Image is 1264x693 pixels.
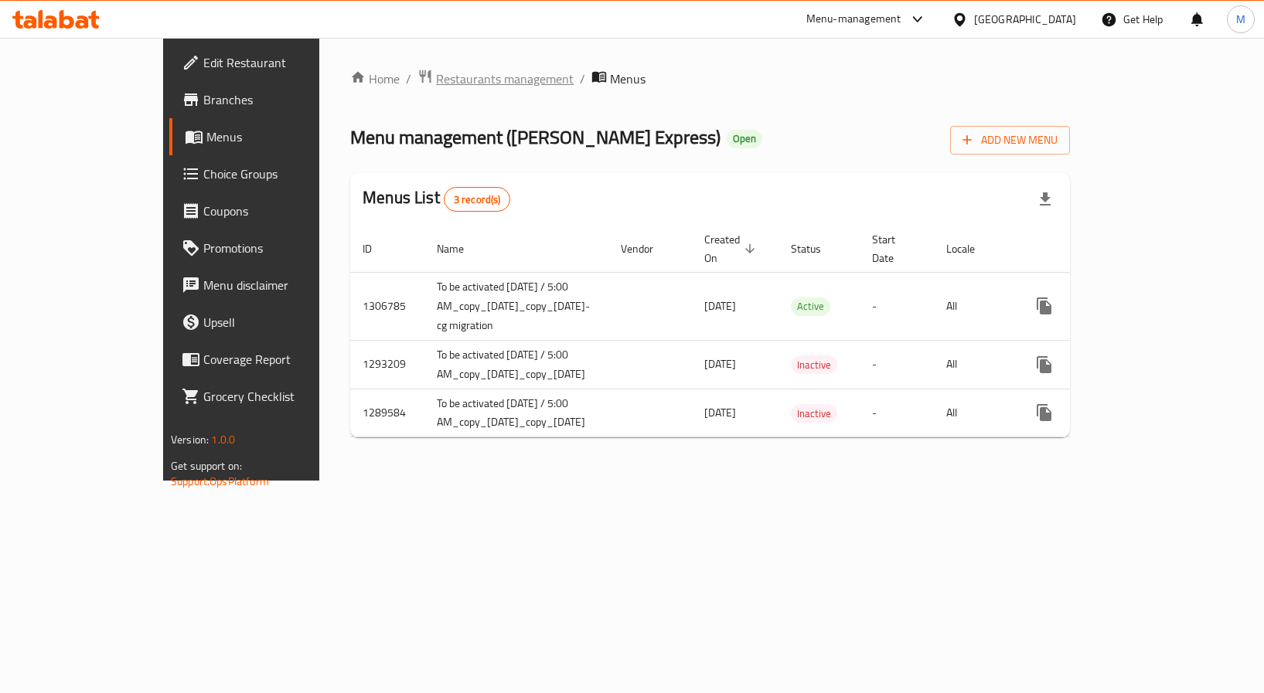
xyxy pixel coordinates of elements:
span: Inactive [791,405,837,423]
td: - [860,272,934,340]
span: Menus [610,70,646,88]
span: [DATE] [704,354,736,374]
span: Get support on: [171,456,242,476]
span: Promotions [203,239,362,257]
a: Support.OpsPlatform [171,471,269,491]
span: Menu management ( [PERSON_NAME] Express ) [350,120,721,155]
button: Change Status [1063,394,1100,431]
span: Status [791,239,841,258]
td: To be activated [DATE] / 5:00 AM_copy_[DATE]_copy_[DATE] [424,389,608,437]
span: Menu disclaimer [203,276,362,294]
span: Vendor [621,239,673,258]
td: 1289584 [350,389,424,437]
td: All [934,340,1014,389]
button: Change Status [1063,287,1100,324]
div: Menu-management [806,10,901,29]
span: Add New Menu [962,131,1058,150]
span: Branches [203,90,362,109]
span: M [1236,11,1245,28]
a: Menu disclaimer [169,267,374,304]
div: Export file [1027,181,1064,218]
a: Coupons [169,192,374,229]
span: Restaurants management [436,70,574,88]
button: more [1026,394,1063,431]
td: All [934,389,1014,437]
a: Menus [169,118,374,155]
li: / [406,70,411,88]
td: - [860,340,934,389]
nav: breadcrumb [350,69,1070,89]
td: - [860,389,934,437]
span: Start Date [872,230,915,267]
a: Upsell [169,304,374,341]
div: Active [791,297,830,316]
a: Edit Restaurant [169,44,374,81]
td: To be activated [DATE] / 5:00 AM_copy_[DATE]_copy_[DATE] [424,340,608,389]
span: Created On [704,230,760,267]
td: 1293209 [350,340,424,389]
div: Open [727,130,762,148]
span: Open [727,132,762,145]
a: Branches [169,81,374,118]
td: To be activated [DATE] / 5:00 AM_copy_[DATE]_copy_[DATE]-cg migration [424,272,608,340]
span: Upsell [203,313,362,331]
div: Total records count [444,187,511,212]
a: Grocery Checklist [169,378,374,415]
span: Active [791,297,830,315]
span: Edit Restaurant [203,53,362,72]
button: Change Status [1063,346,1100,383]
a: Coverage Report [169,341,374,378]
span: Choice Groups [203,165,362,183]
span: Menus [206,127,362,146]
span: 1.0.0 [211,430,235,450]
table: enhanced table [350,226,1187,438]
span: [DATE] [704,403,736,423]
span: Grocery Checklist [203,387,362,406]
span: ID [363,239,392,258]
div: Inactive [791,404,837,423]
button: more [1026,346,1063,383]
th: Actions [1014,226,1187,273]
span: [DATE] [704,296,736,316]
span: Version: [171,430,209,450]
button: more [1026,287,1063,324]
h2: Menus List [363,186,510,212]
td: 1306785 [350,272,424,340]
li: / [580,70,585,88]
a: Promotions [169,229,374,267]
td: All [934,272,1014,340]
span: Locale [946,239,995,258]
a: Choice Groups [169,155,374,192]
span: Inactive [791,356,837,374]
div: [GEOGRAPHIC_DATA] [974,11,1076,28]
span: Name [437,239,484,258]
button: Add New Menu [950,126,1070,155]
span: Coupons [203,202,362,220]
span: Coverage Report [203,350,362,369]
a: Restaurants management [417,69,574,89]
a: Home [350,70,400,88]
span: 3 record(s) [445,192,510,207]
